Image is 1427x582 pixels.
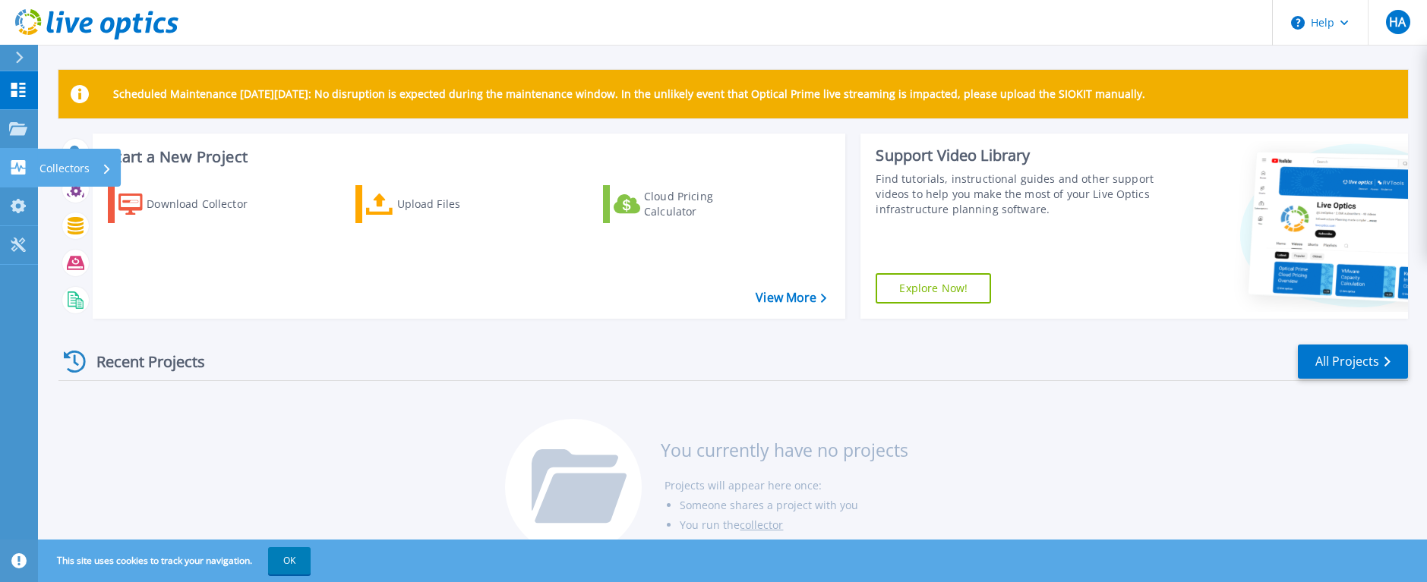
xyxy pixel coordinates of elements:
[680,515,908,535] li: You run the
[147,189,268,219] div: Download Collector
[876,171,1154,217] div: Find tutorials, instructional guides and other support videos to help you make the most of your L...
[876,273,991,304] a: Explore Now!
[397,189,519,219] div: Upload Files
[665,476,908,495] li: Projects will appear here once:
[680,495,908,515] li: Someone shares a project with you
[740,518,783,532] a: collector
[756,291,826,305] a: View More
[603,185,772,223] a: Cloud Pricing Calculator
[661,442,908,458] h3: You currently have no projects
[108,149,826,165] h3: Start a New Project
[58,343,226,380] div: Recent Projects
[108,185,277,223] a: Download Collector
[39,149,90,188] p: Collectors
[876,146,1154,165] div: Support Video Library
[644,189,766,219] div: Cloud Pricing Calculator
[42,547,311,574] span: This site uses cookies to track your navigation.
[1389,16,1406,28] span: HA
[268,547,311,574] button: OK
[1298,344,1408,379] a: All Projects
[113,88,1145,100] p: Scheduled Maintenance [DATE][DATE]: No disruption is expected during the maintenance window. In t...
[355,185,525,223] a: Upload Files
